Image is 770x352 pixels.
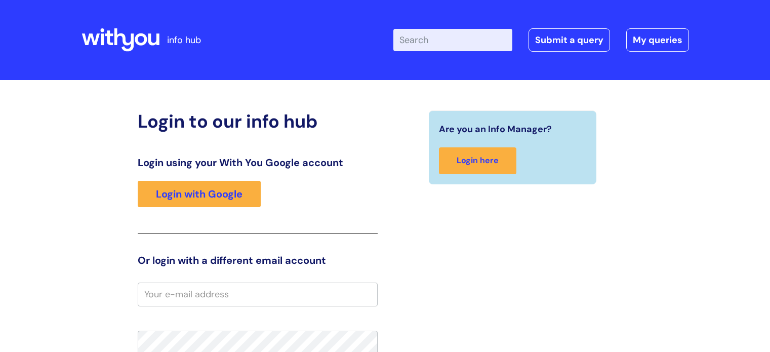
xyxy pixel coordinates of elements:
[138,110,378,132] h2: Login to our info hub
[393,29,512,51] input: Search
[138,181,261,207] a: Login with Google
[439,147,516,174] a: Login here
[138,157,378,169] h3: Login using your With You Google account
[138,283,378,306] input: Your e-mail address
[529,28,610,52] a: Submit a query
[138,254,378,266] h3: Or login with a different email account
[439,121,552,137] span: Are you an Info Manager?
[626,28,689,52] a: My queries
[167,32,201,48] p: info hub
